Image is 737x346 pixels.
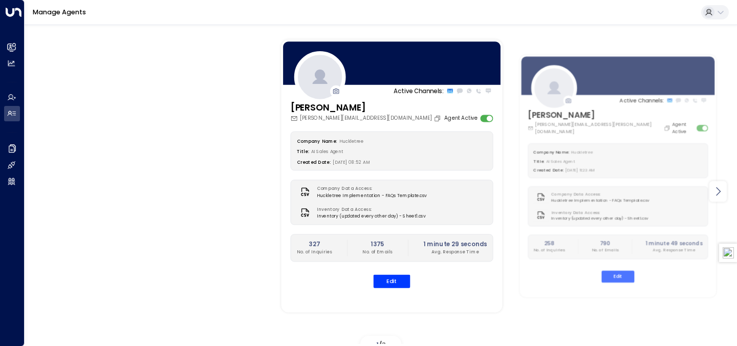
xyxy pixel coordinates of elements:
p: Avg. Response Time [645,248,702,254]
h2: 327 [297,240,332,249]
p: No. of Inquiries [534,248,565,254]
a: Manage Agents [33,8,86,16]
span: [DATE] 11:23 AM [566,167,595,172]
h3: [PERSON_NAME] [291,101,443,115]
label: Agent Active [444,115,478,122]
span: AI Sales Agent [311,148,343,155]
span: Huckletree [571,149,593,155]
label: Title: [297,148,309,155]
label: Title: [534,159,545,164]
h2: 258 [534,240,565,247]
h2: 1 minute 29 seconds [423,240,487,249]
span: Huckletree Implementation - FAQs Template.csv [551,197,649,203]
span: Huckletree Implementation - FAQs Template.csv [317,192,427,199]
label: Company Data Access: [551,191,646,198]
label: Inventory Data Access: [551,210,644,216]
label: Company Name: [297,138,337,144]
span: AI Sales Agent [546,159,575,164]
h3: [PERSON_NAME] [528,110,672,121]
p: Active Channels: [620,96,664,104]
span: [DATE] 08:52 AM [333,159,370,165]
h2: 790 [592,240,618,247]
div: [PERSON_NAME][EMAIL_ADDRESS][PERSON_NAME][DOMAIN_NAME] [528,121,672,135]
div: [PERSON_NAME][EMAIL_ADDRESS][DOMAIN_NAME] [291,115,443,122]
span: Inventory (updated every other day) - Sheet1.csv [317,213,425,220]
p: No. of Inquiries [297,249,332,255]
h2: 1375 [362,240,393,249]
p: No. of Emails [592,248,618,254]
p: Avg. Response Time [423,249,487,255]
button: Edit [374,274,410,288]
label: Created Date: [297,159,331,165]
button: Edit [602,270,635,282]
p: Active Channels: [394,86,443,95]
label: Created Date: [534,167,563,172]
button: Copy [433,115,443,122]
button: Copy [664,125,672,132]
label: Company Data Access: [317,185,423,192]
p: No. of Emails [362,249,393,255]
span: Huckletree [339,138,364,144]
span: Inventory (updated every other day) - Sheet1.csv [551,215,648,222]
h2: 1 minute 49 seconds [645,240,702,247]
label: Agent Active [672,121,694,135]
label: Inventory Data Access: [317,206,422,213]
label: Company Name: [534,149,570,155]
